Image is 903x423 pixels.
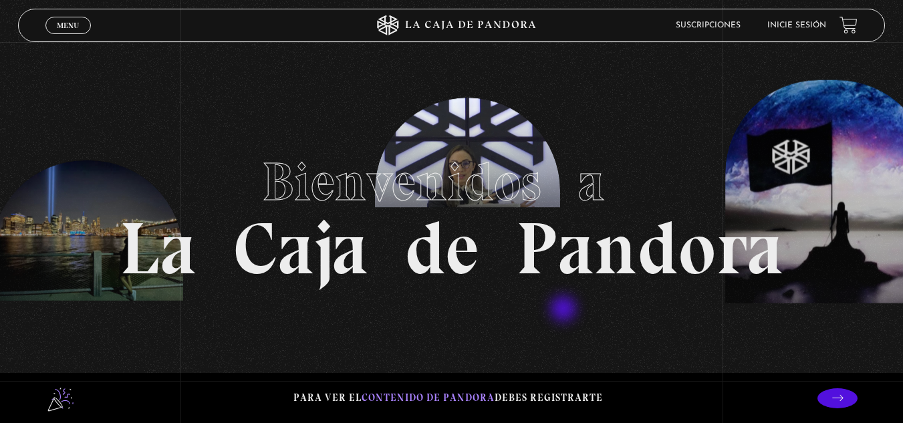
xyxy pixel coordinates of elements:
a: Suscripciones [676,21,741,29]
span: Cerrar [52,32,84,41]
a: Inicie sesión [767,21,826,29]
span: Bienvenidos a [262,150,642,214]
span: contenido de Pandora [362,392,495,404]
a: View your shopping cart [840,16,858,34]
p: Para ver el debes registrarte [293,389,603,407]
h1: La Caja de Pandora [120,138,783,285]
span: Menu [57,21,79,29]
